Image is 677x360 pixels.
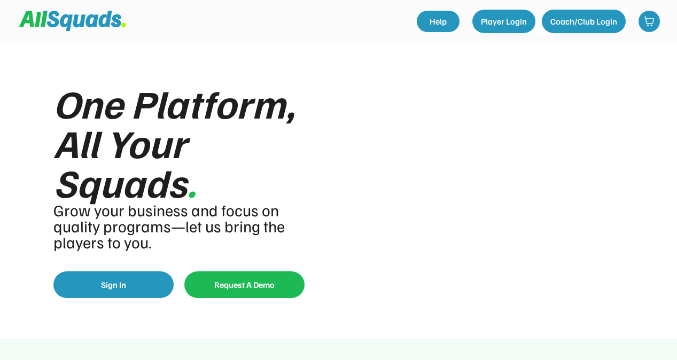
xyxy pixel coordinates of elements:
[184,271,305,298] button: Request A Demo
[644,16,655,27] img: shopping-cart-01%20%281%29.svg
[542,10,626,33] button: Coach/Club Login
[186,157,197,207] font: .
[53,83,323,202] div: One Platform, All Your Squads
[472,10,535,33] button: Player Login
[417,11,460,32] a: Help
[19,11,126,31] img: Squad%20Logo.svg
[355,69,624,311] img: yH5BAEAAAAALAAAAAABAAEAAAIBRAA7
[53,271,174,298] button: Sign In
[53,202,297,250] div: Grow your business and focus on quality programs—let us bring the players to you.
